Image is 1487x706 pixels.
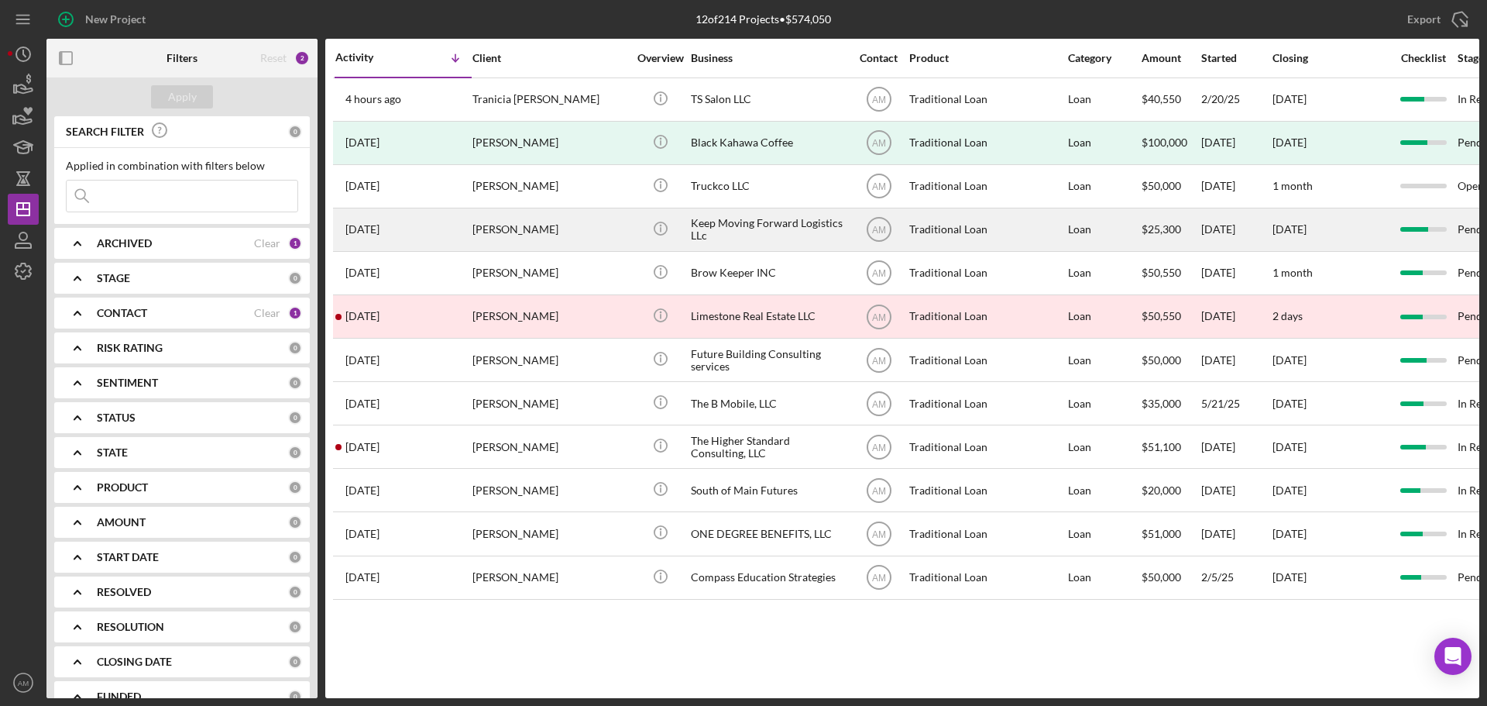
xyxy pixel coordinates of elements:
time: 2025-07-18 19:16 [345,310,379,322]
div: 0 [288,690,302,704]
div: Loan [1068,79,1140,120]
div: Loan [1068,209,1140,250]
div: Traditional Loan [909,426,1064,467]
button: Export [1392,4,1479,35]
div: Keep Moving Forward Logistics LLc [691,209,846,250]
div: [DATE] [1201,470,1271,511]
div: [PERSON_NAME] [472,166,627,207]
time: 2025-03-06 18:47 [345,571,379,584]
b: RESOLUTION [97,621,164,633]
div: 0 [288,341,302,355]
time: [DATE] [1272,527,1307,540]
div: $50,550 [1142,253,1200,294]
div: 0 [288,585,302,599]
div: $25,300 [1142,209,1200,250]
div: 2/5/25 [1201,557,1271,598]
div: Product [909,52,1064,64]
div: The Higher Standard Consulting, LLC [691,426,846,467]
div: 5/21/25 [1201,383,1271,424]
div: [DATE] [1201,513,1271,554]
div: Loan [1068,339,1140,381]
time: [DATE] [1272,353,1307,367]
b: STAGE [97,272,130,284]
div: [PERSON_NAME] [472,339,627,381]
div: $40,550 [1142,79,1200,120]
div: Traditional Loan [909,339,1064,381]
div: $100,000 [1142,122,1200,164]
time: [DATE] [1272,484,1307,497]
div: Amount [1142,52,1200,64]
div: Traditional Loan [909,209,1064,250]
div: [PERSON_NAME] [472,557,627,598]
div: Loan [1068,296,1140,337]
text: AM [872,138,886,149]
div: Future Building Consulting services [691,339,846,381]
div: 0 [288,271,302,285]
div: Tranicia [PERSON_NAME] [472,79,627,120]
div: 0 [288,550,302,564]
div: Export [1407,4,1441,35]
b: ARCHIVED [97,237,152,250]
div: Contact [850,52,908,64]
div: $50,000 [1142,166,1200,207]
div: Loan [1068,513,1140,554]
div: Clear [254,307,280,319]
text: AM [872,268,886,279]
div: [DATE] [1201,209,1271,250]
div: [PERSON_NAME] [472,426,627,467]
div: $50,550 [1142,296,1200,337]
div: Loan [1068,470,1140,511]
b: Filters [167,52,197,64]
time: [DATE] [1272,397,1307,410]
div: Compass Education Strategies [691,557,846,598]
b: STATUS [97,412,136,424]
time: 2025-07-22 20:28 [345,267,379,279]
b: RISK RATING [97,342,163,354]
div: 0 [288,620,302,634]
div: 12 of 214 Projects • $574,050 [695,13,831,26]
text: AM [872,225,886,236]
div: Reset [260,52,287,64]
div: Overview [631,52,689,64]
text: AM [872,485,886,496]
div: 2/20/25 [1201,79,1271,120]
div: $20,000 [1142,470,1200,511]
div: New Project [85,4,146,35]
div: Open Intercom Messenger [1434,638,1472,675]
div: Limestone Real Estate LLC [691,296,846,337]
div: Traditional Loan [909,122,1064,164]
div: Clear [254,237,280,250]
text: AM [872,398,886,409]
b: AMOUNT [97,516,146,529]
div: Loan [1068,383,1140,424]
b: CONTACT [97,307,147,319]
div: [PERSON_NAME] [472,513,627,554]
div: Applied in combination with filters below [66,160,298,172]
div: The B Mobile, LLC [691,383,846,424]
div: 0 [288,655,302,669]
b: SENTIMENT [97,377,158,389]
b: STATE [97,446,128,459]
div: Loan [1068,426,1140,467]
button: Apply [151,85,213,108]
div: Traditional Loan [909,557,1064,598]
div: Traditional Loan [909,296,1064,337]
b: FUNDED [97,691,141,703]
div: [DATE] [1201,426,1271,467]
div: Loan [1068,166,1140,207]
div: Closing [1272,52,1389,64]
text: AM [872,181,886,192]
time: [DATE] [1272,222,1307,236]
div: 0 [288,480,302,494]
div: $51,000 [1142,513,1200,554]
div: Loan [1068,253,1140,294]
time: 2025-08-06 13:43 [345,136,379,149]
div: Loan [1068,122,1140,164]
div: Checklist [1390,52,1456,64]
div: [PERSON_NAME] [472,122,627,164]
div: [DATE] [1201,122,1271,164]
div: 0 [288,515,302,529]
div: [PERSON_NAME] [472,253,627,294]
div: Loan [1068,557,1140,598]
time: [DATE] [1272,570,1307,584]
